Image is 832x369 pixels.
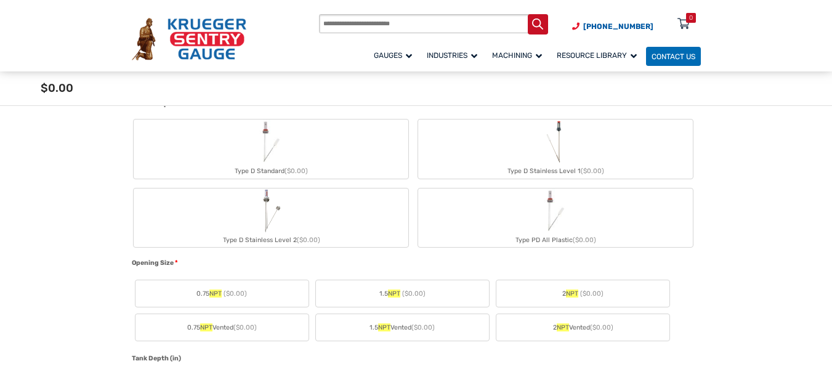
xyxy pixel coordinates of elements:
span: $0.00 [41,81,73,95]
em: NPT [388,290,400,298]
a: Phone Number (920) 434-8860 [572,21,653,32]
img: Krueger Sentry Gauge [132,18,246,60]
div: 0 [689,13,693,23]
em: NPT [557,323,569,331]
span: 2 Vented [553,323,613,333]
em: NPT [378,323,390,331]
span: ($0.00) [573,236,596,244]
span: Machining [492,51,542,60]
a: Machining [487,45,551,67]
span: 2 [562,289,604,299]
div: Type PD All Plastic [418,233,693,248]
span: 0.75 [196,289,247,299]
span: ($0.00) [581,167,604,175]
span: Gauges [374,51,412,60]
span: 0.75 Vented [187,323,257,333]
em: NPT [200,323,212,331]
span: ($0.00) [224,290,247,298]
div: Type D Standard [134,164,408,179]
span: ($0.00) [233,323,257,331]
abbr: required [175,258,178,268]
span: Tank Depth (in) [132,354,181,362]
img: Chemical Sight Gauge [543,120,567,164]
span: [PHONE_NUMBER] [583,22,653,31]
a: Gauges [368,45,421,67]
span: Opening Size [132,259,174,267]
span: 1.5 [379,289,426,299]
div: Type D Stainless Level 2 [134,233,408,248]
label: Type D Stainless Level 2 [134,189,408,248]
em: NPT [566,290,578,298]
div: Type D Stainless Level 1 [418,164,693,179]
span: ($0.00) [402,290,426,298]
a: Contact Us [646,47,701,66]
em: NPT [209,290,222,298]
label: Type D Stainless Level 1 [418,120,693,179]
span: 1.5 Vented [370,323,435,333]
a: Resource Library [551,45,646,67]
span: ($0.00) [285,167,308,175]
span: ($0.00) [411,323,435,331]
span: ($0.00) [580,290,604,298]
span: Contact Us [652,52,695,61]
span: ($0.00) [590,323,613,331]
a: Industries [421,45,487,67]
span: ($0.00) [297,236,320,244]
label: Type PD All Plastic [418,189,693,248]
label: Type D Standard [134,120,408,179]
span: Industries [427,51,477,60]
span: Resource Library [557,51,637,60]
